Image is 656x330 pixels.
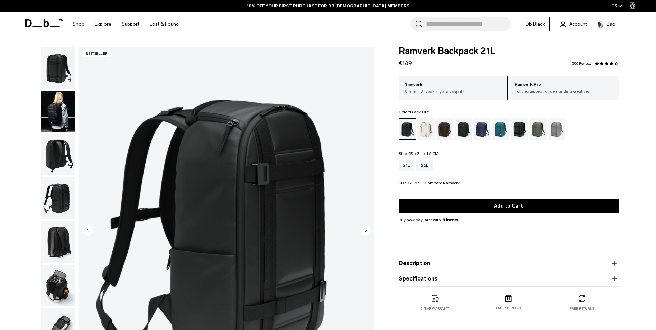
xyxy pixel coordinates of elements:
a: Charcoal Grey [455,118,472,140]
span: Bag [607,20,615,28]
a: Oatmilk [417,118,435,140]
a: Explore [95,12,111,36]
a: Sand Grey [548,118,565,140]
a: 21L [399,160,415,171]
a: Ramverk Pro Fully equipped for demanding creatives. [509,76,619,100]
button: Next slide [360,225,371,237]
button: Ramverk Backpack 21L Black Out [41,90,75,132]
a: Db Black [521,17,550,31]
span: Account [569,20,587,28]
img: Ramverk Backpack 21L Black Out [41,91,75,132]
img: Ramverk Backpack 21L Black Out [41,221,75,263]
span: Ramverk Backpack 21L [399,47,619,56]
a: Blue Hour [473,118,491,140]
img: Ramverk Backpack 21L Black Out [41,177,75,219]
p: Free returns [570,306,594,311]
button: Ramverk Backpack 21L Black Out [41,177,75,219]
a: Espresso [436,118,453,140]
button: Specifications [399,275,619,283]
a: Midnight Teal [492,118,509,140]
img: Ramverk Backpack 21L Black Out [41,134,75,176]
a: Moss Green [529,118,547,140]
a: 10% OFF YOUR FIRST PURCHASE FOR DB [DEMOGRAPHIC_DATA] MEMBERS [247,3,409,9]
legend: Size: [399,152,439,156]
p: 2 year warranty [421,306,450,311]
span: Buy now pay later with [399,217,458,223]
p: Slimmer & sleaker, yet as capable. [404,89,502,95]
p: Ramverk [404,82,502,89]
nav: Main Navigation [67,12,184,36]
img: Ramverk Backpack 21L Black Out [41,47,75,89]
button: Ramverk Backpack 21L Black Out [41,221,75,263]
button: Add to Cart [399,199,619,213]
a: Lost & Found [150,12,179,36]
button: Bag [598,20,615,28]
button: Ramverk Backpack 21L Black Out [41,134,75,176]
a: Shop [73,12,84,36]
span: Black Out [410,110,429,114]
a: Account [560,20,587,28]
legend: Color: [399,110,429,114]
p: Fully equipped for demanding creatives. [515,88,613,94]
a: 566 reviews [572,62,593,65]
p: Bestseller [83,50,111,57]
button: Ramverk Backpack 21L Black Out [41,47,75,89]
a: Support [122,12,139,36]
button: Size Guide [399,181,419,186]
span: €189 [399,60,412,66]
img: {"height" => 20, "alt" => "Klarna"} [443,218,458,221]
p: Free shipping [496,306,521,311]
a: 26L [416,160,433,171]
a: Black Out [399,118,416,140]
img: Ramverk Backpack 21L Black Out [41,265,75,306]
a: Reflective Black [511,118,528,140]
p: Ramverk Pro [515,81,613,88]
button: Compare Ramverk [425,181,460,186]
button: Previous slide [83,225,93,237]
button: Ramverk Backpack 21L Black Out [41,264,75,306]
button: Description [399,259,619,267]
span: 45 x 31 x 16 CM [408,151,439,156]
